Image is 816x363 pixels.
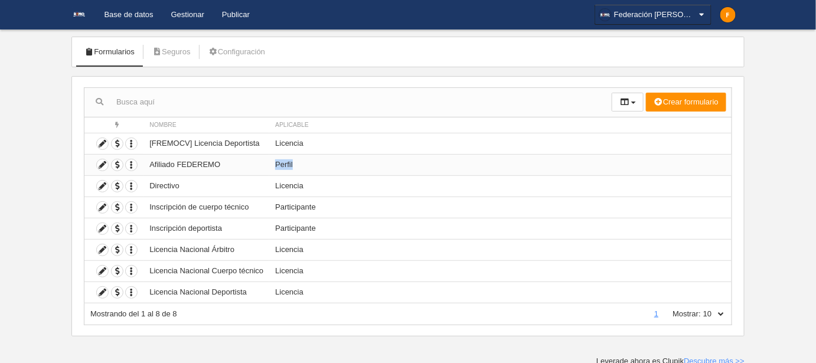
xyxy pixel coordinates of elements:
button: Crear formulario [646,93,726,112]
td: [FREMOCV] Licencia Deportista [143,133,269,154]
td: Licencia [269,133,732,154]
span: Nombre [149,122,177,128]
a: 1 [652,309,661,318]
td: Licencia Nacional Deportista [143,282,269,303]
a: Seguros [146,43,197,61]
a: Formularios [78,43,141,61]
td: Licencia Nacional Cuerpo técnico [143,260,269,282]
img: Federación de Remo de la Comunitat Valenciana [72,7,86,21]
a: Configuración [202,43,272,61]
img: OaUdqAhpRVYR.30x30.jpg [599,9,611,21]
td: Inscripción de cuerpo técnico [143,197,269,218]
td: Licencia [269,175,732,197]
label: Mostrar: [661,309,701,319]
span: Federación [PERSON_NAME] de la Comunitat Valenciana [614,9,697,21]
td: Participante [269,218,732,239]
td: Inscripción deportista [143,218,269,239]
span: Mostrando del 1 al 8 de 8 [90,309,177,318]
td: Perfil [269,154,732,175]
td: Participante [269,197,732,218]
img: c2l6ZT0zMHgzMCZmcz05JnRleHQ9RiZiZz1mYjhjMDA%3D.png [720,7,736,22]
td: Licencia [269,239,732,260]
input: Busca aquí [84,93,612,111]
td: Licencia [269,260,732,282]
td: Licencia [269,282,732,303]
span: Aplicable [275,122,309,128]
a: Federación [PERSON_NAME] de la Comunitat Valenciana [595,5,711,25]
td: Licencia Nacional Árbitro [143,239,269,260]
td: Afiliado FEDEREMO [143,154,269,175]
td: Directivo [143,175,269,197]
